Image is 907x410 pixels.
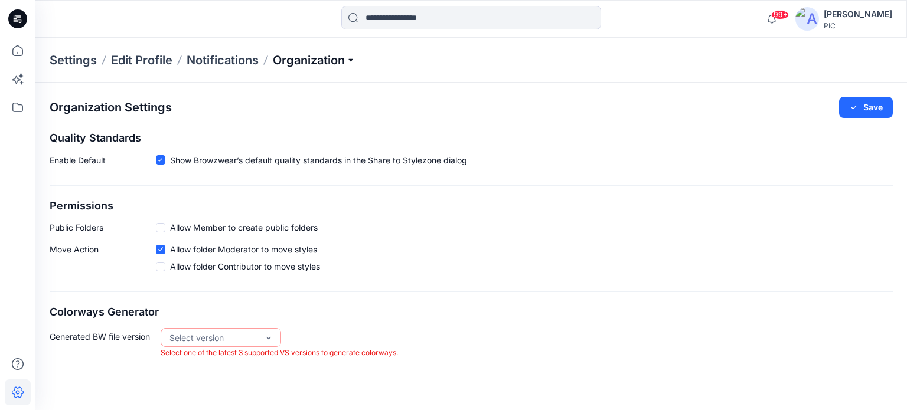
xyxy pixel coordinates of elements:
div: PIC [824,21,892,30]
p: Move Action [50,243,156,277]
a: Edit Profile [111,52,172,68]
h2: Quality Standards [50,132,893,145]
button: Save [839,97,893,118]
p: Enable Default [50,154,156,171]
h2: Organization Settings [50,101,172,114]
h2: Permissions [50,200,893,212]
h2: Colorways Generator [50,306,893,319]
span: Show Browzwear’s default quality standards in the Share to Stylezone dialog [170,154,467,166]
span: Allow folder Moderator to move styles [170,243,317,255]
div: Select version [169,332,258,344]
p: Public Folders [50,221,156,234]
p: Generated BW file version [50,328,156,359]
div: [PERSON_NAME] [824,7,892,21]
p: Select one of the latest 3 supported VS versions to generate colorways. [161,347,398,359]
span: Allow folder Contributor to move styles [170,260,320,273]
span: Allow Member to create public folders [170,221,318,234]
img: avatar [795,7,819,31]
p: Settings [50,52,97,68]
a: Notifications [187,52,259,68]
span: 99+ [771,10,789,19]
